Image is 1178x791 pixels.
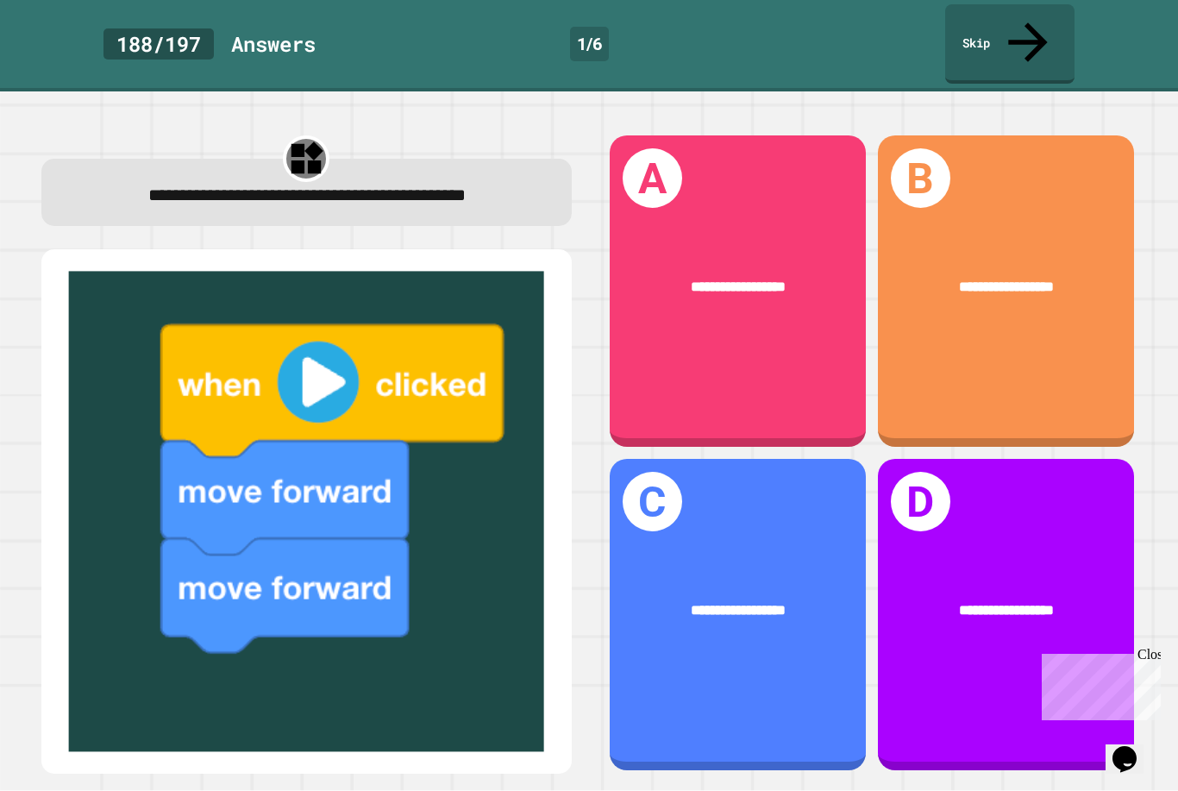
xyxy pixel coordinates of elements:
h1: A [623,148,683,209]
div: Chat with us now!Close [7,7,119,110]
div: 1 / 6 [570,27,609,61]
iframe: chat widget [1035,647,1161,720]
img: quiz-media%2F6IhDFf0hLwk4snTYpQLF.png [59,271,555,751]
div: Answer s [231,28,316,60]
a: Skip [945,4,1075,84]
iframe: chat widget [1106,722,1161,774]
div: 188 / 197 [103,28,214,60]
h1: C [623,472,683,532]
h1: D [891,472,951,532]
h1: B [891,148,951,209]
